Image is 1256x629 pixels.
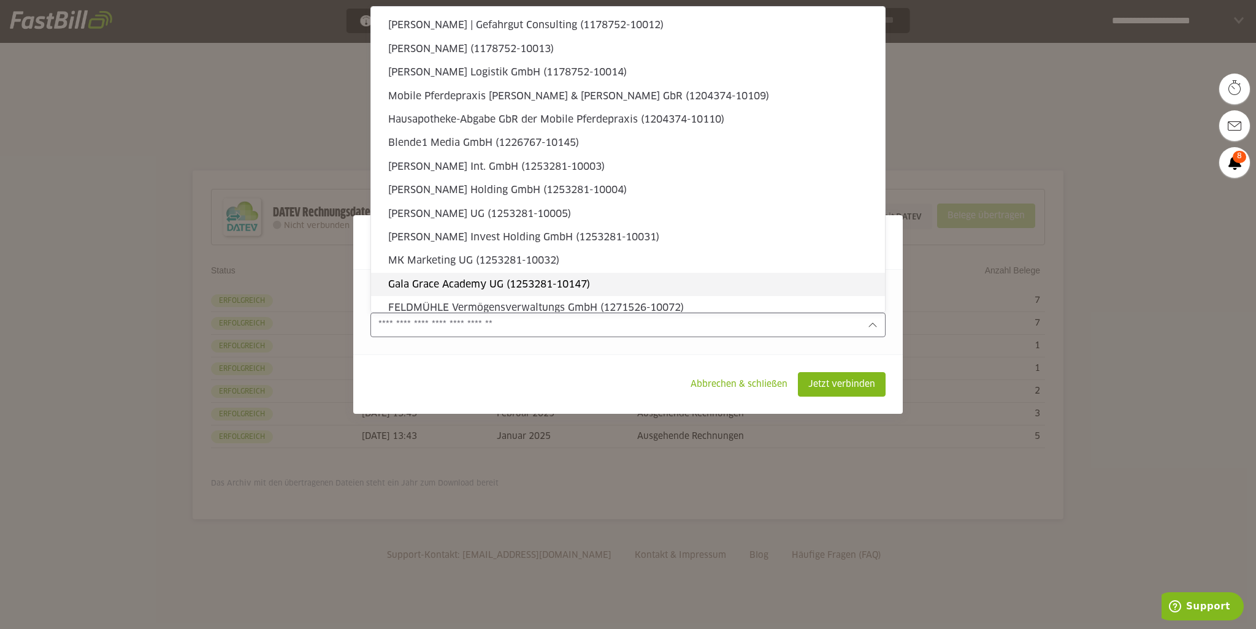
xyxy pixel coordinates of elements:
sl-option: [PERSON_NAME] Holding GmbH (1253281-10004) [371,178,885,202]
a: 8 [1219,147,1250,178]
span: 8 [1233,151,1246,163]
sl-button: Jetzt verbinden [798,372,886,397]
sl-option: Gala Grace Academy UG (1253281-10147) [371,273,885,296]
sl-option: [PERSON_NAME] Invest Holding GmbH (1253281-10031) [371,226,885,249]
sl-button: Abbrechen & schließen [680,372,798,397]
sl-option: Mobile Pferdepraxis [PERSON_NAME] & [PERSON_NAME] GbR (1204374-10109) [371,85,885,108]
sl-option: [PERSON_NAME] Logistik GmbH (1178752-10014) [371,61,885,84]
sl-option: FELDMÜHLE Vermögensverwaltungs GmbH (1271526-10072) [371,296,885,319]
iframe: Öffnet ein Widget, in dem Sie weitere Informationen finden [1162,592,1244,623]
sl-option: MK Marketing UG (1253281-10032) [371,249,885,272]
sl-option: [PERSON_NAME] UG (1253281-10005) [371,202,885,226]
sl-option: Hausapotheke-Abgabe GbR der Mobile Pferdepraxis (1204374-10110) [371,108,885,131]
sl-option: [PERSON_NAME] (1178752-10013) [371,37,885,61]
sl-option: [PERSON_NAME] | Gefahrgut Consulting (1178752-10012) [371,13,885,37]
sl-option: Blende1 Media GmbH (1226767-10145) [371,131,885,154]
sl-option: [PERSON_NAME] Int. GmbH (1253281-10003) [371,155,885,178]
